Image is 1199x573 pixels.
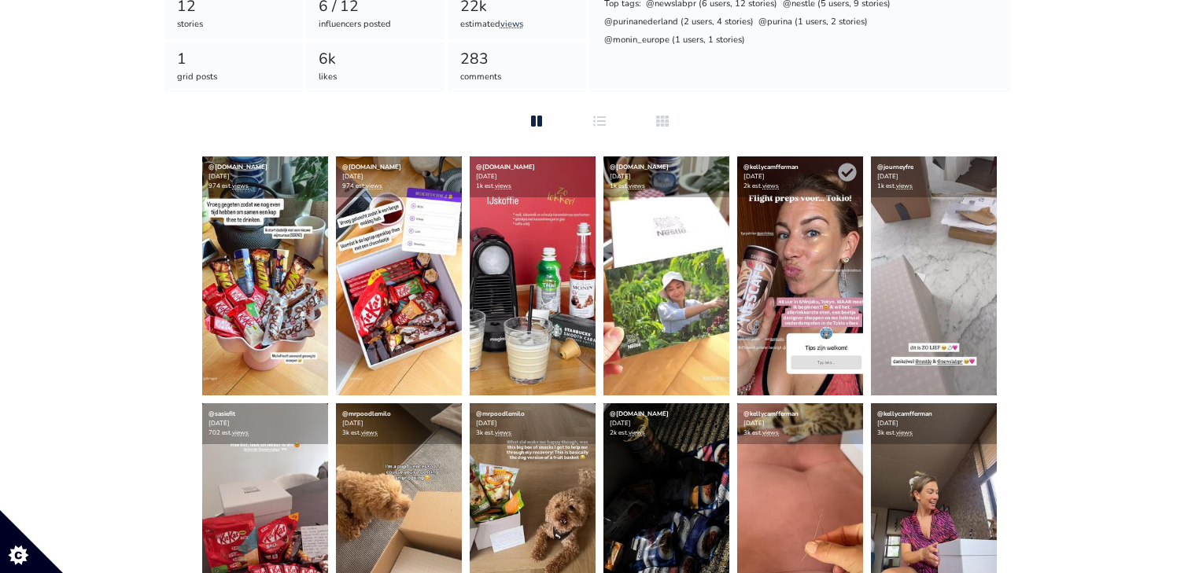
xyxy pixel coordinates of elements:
[232,428,249,437] a: views
[319,18,433,31] div: influencers posted
[495,428,511,437] a: views
[500,18,523,30] a: views
[737,156,863,197] div: [DATE] 2k est.
[758,15,869,31] div: @purina (1 users, 2 stories)
[361,428,378,437] a: views
[629,428,645,437] a: views
[460,71,574,84] div: comments
[336,156,462,197] div: [DATE] 974 est.
[737,403,863,444] div: [DATE] 3k est.
[208,163,267,171] a: @[DOMAIN_NAME]
[202,156,328,197] div: [DATE] 974 est.
[342,410,391,418] a: @mrpoodlemilo
[603,15,754,31] div: @purinanederland (2 users, 4 stories)
[366,182,382,190] a: views
[208,410,235,418] a: @sasiefit
[476,410,525,418] a: @mrpoodlemilo
[743,163,799,171] a: @kellycamfferman
[177,48,291,71] div: 1
[871,403,997,444] div: [DATE] 3k est.
[495,182,511,190] a: views
[762,428,779,437] a: views
[896,428,913,437] a: views
[896,182,913,190] a: views
[336,403,462,444] div: [DATE] 3k est.
[877,410,932,418] a: @kellycamfferman
[871,156,997,197] div: [DATE] 1k est.
[629,182,645,190] a: views
[610,410,669,418] a: @[DOMAIN_NAME]
[319,48,433,71] div: 6k
[603,156,729,197] div: [DATE] 1k est.
[603,33,746,49] div: @monin_europe (1 users, 1 stories)
[877,163,913,171] a: @journeyfre
[603,403,729,444] div: [DATE] 2k est.
[610,163,669,171] a: @[DOMAIN_NAME]
[470,156,596,197] div: [DATE] 1k est.
[177,71,291,84] div: grid posts
[319,71,433,84] div: likes
[470,403,596,444] div: [DATE] 3k est.
[177,18,291,31] div: stories
[460,48,574,71] div: 283
[460,18,574,31] div: estimated
[476,163,535,171] a: @[DOMAIN_NAME]
[202,403,328,444] div: [DATE] 702 est.
[743,410,799,418] a: @kellycamfferman
[342,163,401,171] a: @[DOMAIN_NAME]
[232,182,249,190] a: views
[762,182,779,190] a: views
